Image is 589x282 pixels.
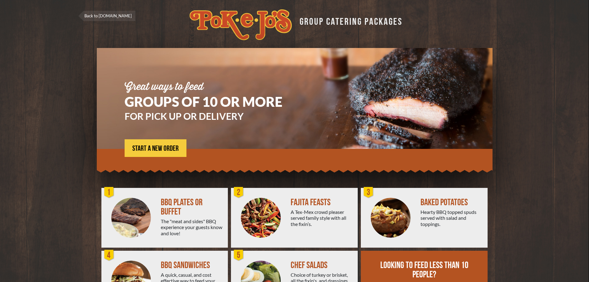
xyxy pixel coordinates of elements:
[125,111,301,121] h3: FOR PICK UP OR DELIVERY
[362,186,375,199] div: 3
[190,9,292,40] img: logo.svg
[371,198,411,238] img: PEJ-Baked-Potato.png
[420,198,483,207] div: BAKED POTATOES
[241,198,281,238] img: PEJ-Fajitas.png
[161,261,223,270] div: BBQ SANDWICHES
[125,95,301,108] h1: GROUPS OF 10 OR MORE
[103,249,115,262] div: 4
[161,218,223,236] div: The "meat and sides" BBQ experience your guests know and love!
[291,209,353,227] div: A Tex-Mex crowd pleaser served family style with all the fixin’s.
[291,198,353,207] div: FAJITA FEASTS
[379,261,470,279] div: LOOKING TO FEED LESS THAN 10 PEOPLE?
[125,82,301,92] div: Great ways to feed
[111,198,151,238] img: PEJ-BBQ-Buffet.png
[291,261,353,270] div: CHEF SALADS
[420,209,483,227] div: Hearty BBQ topped spuds served with salad and toppings.
[161,198,223,216] div: BBQ PLATES OR BUFFET
[233,249,245,262] div: 5
[78,11,135,21] a: Back to [DOMAIN_NAME]
[103,186,115,199] div: 1
[295,14,403,26] div: GROUP CATERING PACKAGES
[132,145,179,152] span: START A NEW ORDER
[125,139,186,157] a: START A NEW ORDER
[233,186,245,199] div: 2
